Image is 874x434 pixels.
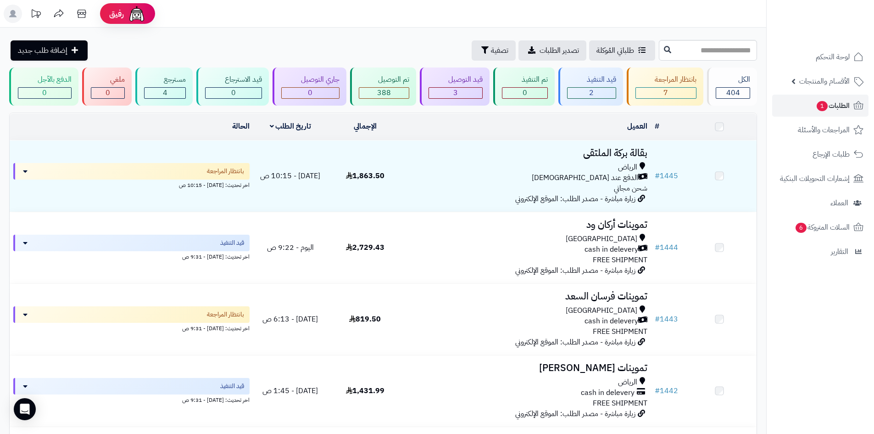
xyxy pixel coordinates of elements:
div: 0 [282,88,339,98]
span: التقارير [831,245,848,258]
a: تصدير الطلبات [518,40,586,61]
a: #1445 [655,170,678,181]
div: اخر تحديث: [DATE] - 10:15 ص [13,180,250,189]
a: ملغي 0 [80,68,134,106]
span: المراجعات والأسئلة [798,124,850,136]
div: تم التنفيذ [502,74,548,85]
div: جاري التوصيل [281,74,340,85]
div: الكل [716,74,750,85]
span: # [655,242,660,253]
span: 0 [308,87,312,98]
div: 0 [91,88,125,98]
a: مسترجع 4 [134,68,195,106]
span: 0 [523,87,527,98]
div: الدفع بالآجل [18,74,72,85]
span: [GEOGRAPHIC_DATA] [566,305,637,316]
span: زيارة مباشرة - مصدر الطلب: الموقع الإلكتروني [515,265,635,276]
div: 0 [502,88,547,98]
a: جاري التوصيل 0 [271,68,348,106]
a: الطلبات1 [772,95,868,117]
a: #1442 [655,385,678,396]
span: 6 [796,223,807,233]
span: طلبات الإرجاع [813,148,850,161]
span: [DATE] - 10:15 ص [260,170,320,181]
div: بانتظار المراجعة [635,74,697,85]
span: 0 [106,87,110,98]
span: زيارة مباشرة - مصدر الطلب: الموقع الإلكتروني [515,408,635,419]
a: تحديثات المنصة [24,5,47,25]
a: المراجعات والأسئلة [772,119,868,141]
span: قيد التنفيذ [220,382,244,391]
a: بانتظار المراجعة 7 [625,68,706,106]
div: تم التوصيل [359,74,410,85]
span: 404 [726,87,740,98]
span: الأقسام والمنتجات [799,75,850,88]
span: الرياض [618,377,637,388]
span: [DATE] - 1:45 ص [262,385,318,396]
span: السلات المتروكة [795,221,850,234]
span: إضافة طلب جديد [18,45,67,56]
span: 1,431.99 [346,385,384,396]
h3: تموينات [PERSON_NAME] [406,363,647,373]
span: 388 [377,87,391,98]
a: السلات المتروكة6 [772,216,868,238]
span: cash in delevery [585,316,638,327]
div: قيد التنفيذ [567,74,616,85]
div: اخر تحديث: [DATE] - 9:31 ص [13,251,250,261]
a: الإجمالي [354,121,377,132]
span: زيارة مباشرة - مصدر الطلب: الموقع الإلكتروني [515,337,635,348]
div: 7 [636,88,696,98]
div: اخر تحديث: [DATE] - 9:31 ص [13,395,250,404]
a: الحالة [232,121,250,132]
span: [DATE] - 6:13 ص [262,314,318,325]
a: إشعارات التحويلات البنكية [772,168,868,190]
span: 1,863.50 [346,170,384,181]
div: 4 [145,88,185,98]
a: تاريخ الطلب [270,121,312,132]
span: 1 [817,101,828,111]
div: 2 [568,88,616,98]
span: 819.50 [349,314,381,325]
a: #1443 [655,314,678,325]
a: قيد التنفيذ 2 [557,68,625,106]
div: 388 [359,88,409,98]
span: اليوم - 9:22 ص [267,242,314,253]
a: قيد الاسترجاع 0 [195,68,271,106]
span: # [655,385,660,396]
span: الدفع عند [DEMOGRAPHIC_DATA] [532,173,638,183]
h3: تموينات فرسان السعد [406,291,647,302]
span: بانتظار المراجعة [207,310,244,319]
span: 2,729.43 [346,242,384,253]
h3: تموينات أركان ود [406,220,647,230]
div: 0 [206,88,262,98]
div: ملغي [91,74,125,85]
span: cash in delevery [585,244,638,255]
a: # [655,121,659,132]
a: تم التوصيل 388 [348,68,418,106]
a: الكل404 [705,68,759,106]
span: قيد التنفيذ [220,238,244,248]
a: التقارير [772,241,868,263]
a: إضافة طلب جديد [11,40,88,61]
span: العملاء [830,197,848,209]
span: بانتظار المراجعة [207,167,244,176]
span: FREE SHIPMENT [593,326,647,337]
a: قيد التوصيل 3 [418,68,491,106]
a: لوحة التحكم [772,46,868,68]
span: # [655,314,660,325]
span: شحن مجاني [614,183,647,194]
span: تصفية [491,45,508,56]
div: Open Intercom Messenger [14,398,36,420]
a: طلباتي المُوكلة [589,40,655,61]
img: ai-face.png [128,5,146,23]
a: العملاء [772,192,868,214]
span: الطلبات [816,99,850,112]
span: رفيق [109,8,124,19]
div: 3 [429,88,482,98]
span: FREE SHIPMENT [593,398,647,409]
h3: بقالة بركة الملتقى [406,148,647,158]
span: الرياض [618,162,637,173]
span: 2 [589,87,594,98]
a: الدفع بالآجل 0 [7,68,80,106]
span: زيارة مباشرة - مصدر الطلب: الموقع الإلكتروني [515,193,635,204]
